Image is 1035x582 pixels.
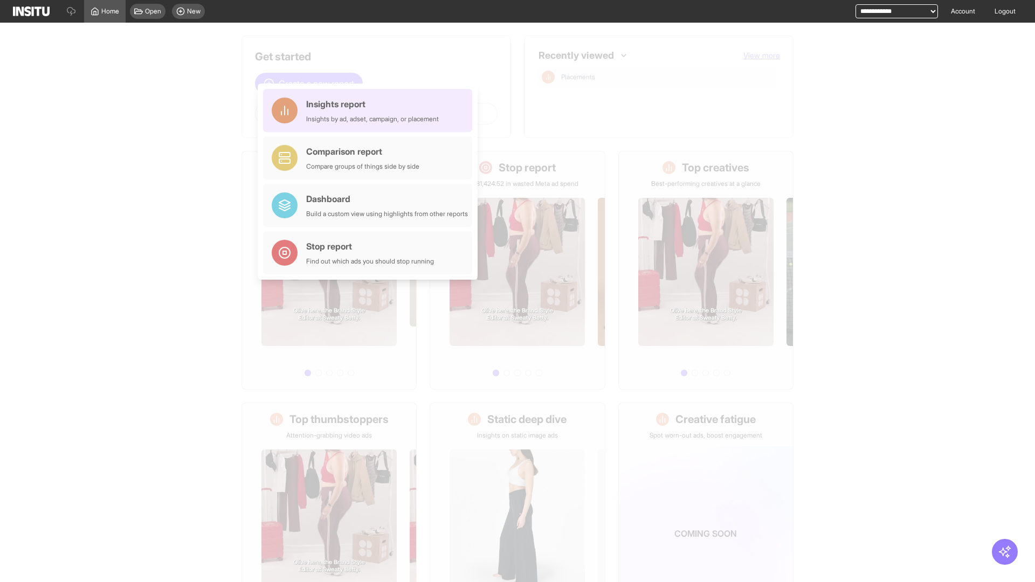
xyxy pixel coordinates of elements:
[145,7,161,16] span: Open
[13,6,50,16] img: Logo
[306,115,439,123] div: Insights by ad, adset, campaign, or placement
[101,7,119,16] span: Home
[187,7,201,16] span: New
[306,240,434,253] div: Stop report
[306,162,419,171] div: Compare groups of things side by side
[306,145,419,158] div: Comparison report
[306,210,468,218] div: Build a custom view using highlights from other reports
[306,98,439,110] div: Insights report
[306,192,468,205] div: Dashboard
[306,257,434,266] div: Find out which ads you should stop running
